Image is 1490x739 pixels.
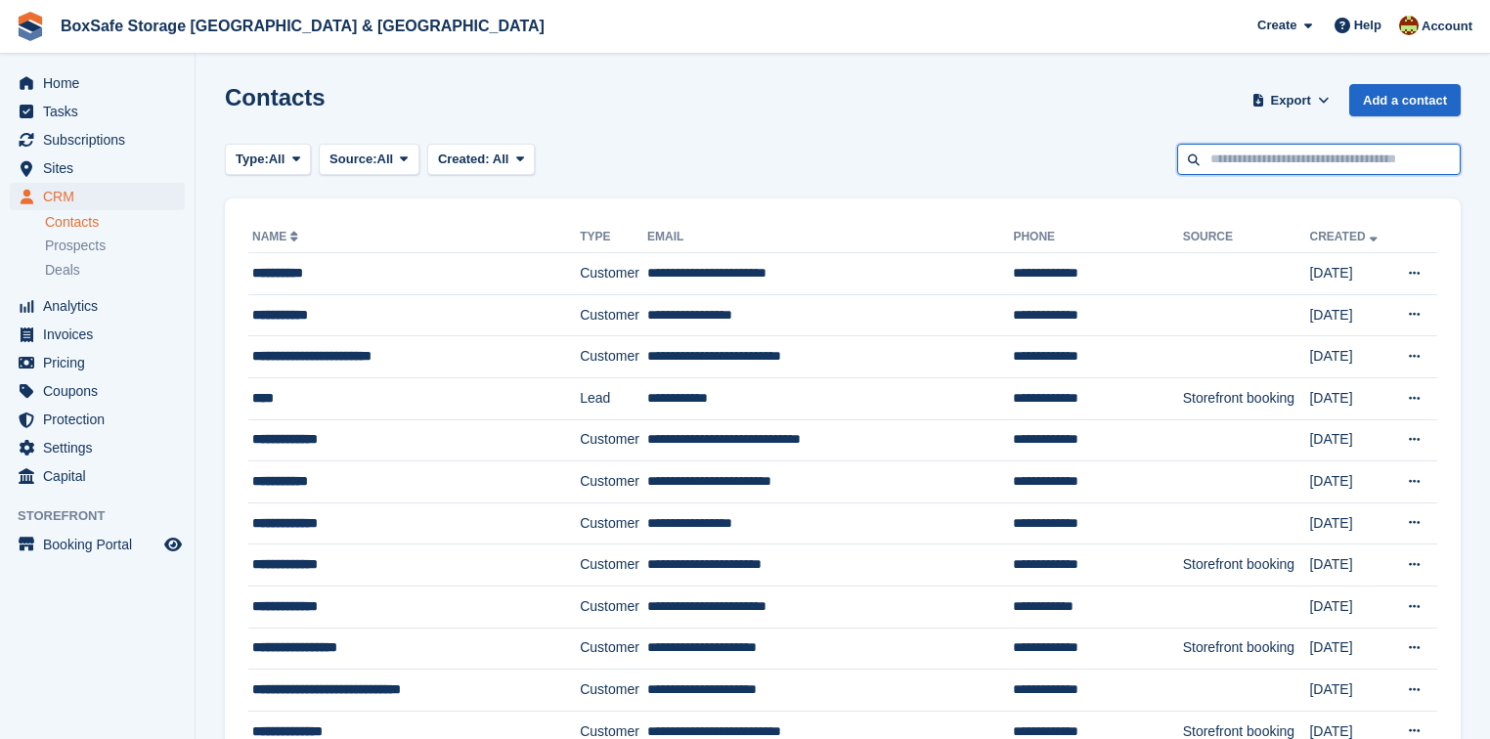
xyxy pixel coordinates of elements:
th: Phone [1013,222,1182,253]
td: [DATE] [1309,377,1390,419]
span: Prospects [45,237,106,255]
td: Customer [580,253,647,295]
span: Source: [329,150,376,169]
span: Type: [236,150,269,169]
span: Invoices [43,321,160,348]
a: Prospects [45,236,185,256]
td: Customer [580,461,647,503]
th: Email [647,222,1013,253]
a: Preview store [161,533,185,556]
td: Customer [580,670,647,712]
td: [DATE] [1309,670,1390,712]
td: [DATE] [1309,628,1390,670]
a: menu [10,377,185,405]
a: menu [10,406,185,433]
span: Tasks [43,98,160,125]
span: Protection [43,406,160,433]
td: Customer [580,419,647,461]
img: stora-icon-8386f47178a22dfd0bd8f6a31ec36ba5ce8667c1dd55bd0f319d3a0aa187defe.svg [16,12,45,41]
span: Export [1271,91,1311,110]
a: menu [10,349,185,376]
td: Customer [580,336,647,378]
span: Analytics [43,292,160,320]
a: Name [252,230,302,243]
button: Export [1248,84,1334,116]
span: Home [43,69,160,97]
td: [DATE] [1309,253,1390,295]
td: [DATE] [1309,336,1390,378]
span: Created: [438,152,490,166]
td: Customer [580,294,647,336]
a: menu [10,321,185,348]
td: Customer [580,586,647,628]
span: Deals [45,261,80,280]
span: Help [1354,16,1381,35]
td: Customer [580,628,647,670]
a: menu [10,98,185,125]
td: [DATE] [1309,586,1390,628]
button: Type: All [225,144,311,176]
a: Add a contact [1349,84,1461,116]
button: Source: All [319,144,419,176]
span: Booking Portal [43,531,160,558]
a: menu [10,434,185,461]
img: Kim [1399,16,1419,35]
span: All [269,150,285,169]
span: All [377,150,394,169]
td: [DATE] [1309,419,1390,461]
span: Capital [43,462,160,490]
a: Contacts [45,213,185,232]
span: CRM [43,183,160,210]
span: Pricing [43,349,160,376]
td: [DATE] [1309,294,1390,336]
a: menu [10,126,185,153]
a: Created [1309,230,1380,243]
span: Create [1257,16,1296,35]
a: menu [10,292,185,320]
span: Sites [43,154,160,182]
span: Subscriptions [43,126,160,153]
td: Customer [580,544,647,587]
a: BoxSafe Storage [GEOGRAPHIC_DATA] & [GEOGRAPHIC_DATA] [53,10,552,42]
span: Storefront [18,506,195,526]
th: Source [1183,222,1310,253]
td: [DATE] [1309,461,1390,503]
a: menu [10,531,185,558]
span: Account [1422,17,1472,36]
button: Created: All [427,144,535,176]
td: Customer [580,502,647,544]
th: Type [580,222,647,253]
a: menu [10,462,185,490]
td: [DATE] [1309,502,1390,544]
td: [DATE] [1309,544,1390,587]
a: menu [10,69,185,97]
h1: Contacts [225,84,326,110]
td: Lead [580,377,647,419]
span: Coupons [43,377,160,405]
td: Storefront booking [1183,628,1310,670]
td: Storefront booking [1183,377,1310,419]
a: menu [10,154,185,182]
a: Deals [45,260,185,281]
span: All [493,152,509,166]
span: Settings [43,434,160,461]
a: menu [10,183,185,210]
td: Storefront booking [1183,544,1310,587]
